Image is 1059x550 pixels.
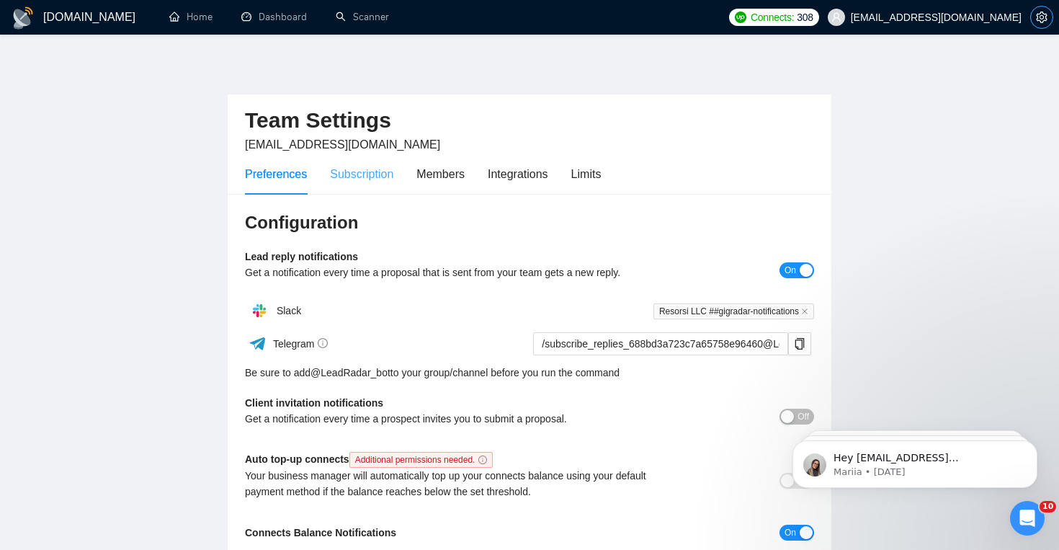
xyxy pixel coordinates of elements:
span: setting [1031,12,1053,23]
div: Get a notification every time a proposal that is sent from your team gets a new reply. [245,265,672,280]
span: Resorsi LLC ##gigradar-notifications [653,303,814,319]
div: Your business manager will automatically top up your connects balance using your default payment ... [245,468,672,500]
img: hpQkSZIkSZIkSZIkSZIkSZIkSZIkSZIkSZIkSZIkSZIkSZIkSZIkSZIkSZIkSZIkSZIkSZIkSZIkSZIkSZIkSZIkSZIkSZIkS... [245,296,274,325]
button: copy [788,332,811,355]
span: info-circle [318,338,328,348]
span: info-circle [478,456,487,464]
div: Members [416,165,465,183]
span: Telegram [273,338,329,350]
b: Connects Balance Notifications [245,527,396,538]
a: setting [1030,12,1053,23]
span: [EMAIL_ADDRESS][DOMAIN_NAME] [245,138,440,151]
b: Client invitation notifications [245,397,383,409]
span: Additional permissions needed. [349,452,493,468]
span: Off [797,409,809,425]
span: 10 [1040,501,1056,513]
div: Be sure to add to your group/channel before you run the command [245,365,814,381]
a: searchScanner [336,11,389,23]
span: close [801,308,808,315]
h2: Team Settings [245,106,814,136]
div: Get a notification every time a prospect invites you to submit a proposal. [245,411,672,427]
img: upwork-logo.png [735,12,746,23]
div: Integrations [488,165,548,183]
iframe: Intercom notifications message [771,410,1059,511]
b: Auto top-up connects [245,453,499,465]
span: user [831,12,841,22]
span: Slack [277,305,301,316]
span: On [785,262,796,278]
div: Subscription [330,165,393,183]
a: dashboardDashboard [241,11,307,23]
span: Connects: [751,9,794,25]
a: homeHome [169,11,213,23]
span: copy [789,338,810,350]
b: Lead reply notifications [245,251,358,262]
span: On [785,525,796,541]
div: Limits [571,165,602,183]
div: Preferences [245,165,307,183]
span: 308 [797,9,813,25]
button: setting [1030,6,1053,29]
img: logo [12,6,35,30]
h3: Configuration [245,211,814,234]
a: @LeadRadar_bot [310,365,390,381]
iframe: Intercom live chat [1010,501,1045,536]
img: ww3wtPAAAAAElFTkSuQmCC [249,334,267,352]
